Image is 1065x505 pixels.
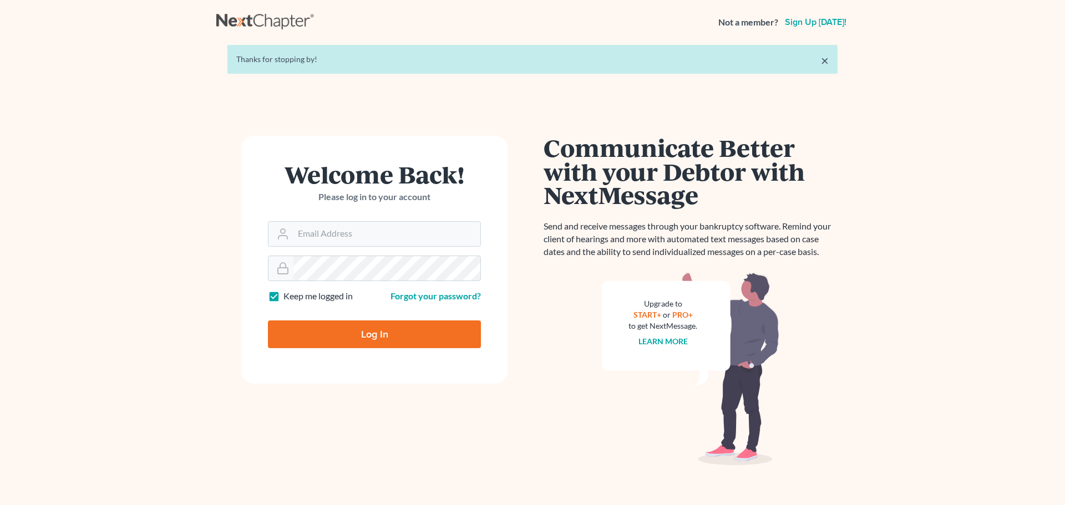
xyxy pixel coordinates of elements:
div: to get NextMessage. [628,320,697,331]
a: PRO+ [672,310,693,319]
div: Thanks for stopping by! [236,54,829,65]
a: Learn more [638,336,688,346]
h1: Welcome Back! [268,162,481,186]
input: Log In [268,320,481,348]
img: nextmessage_bg-59042aed3d76b12b5cd301f8e5b87938c9018125f34e5fa2b7a6b67550977c72.svg [602,272,779,466]
p: Send and receive messages through your bankruptcy software. Remind your client of hearings and mo... [544,220,838,258]
h1: Communicate Better with your Debtor with NextMessage [544,136,838,207]
a: × [821,54,829,67]
a: Forgot your password? [390,290,481,301]
span: or [663,310,671,319]
label: Keep me logged in [283,290,353,303]
div: Upgrade to [628,298,697,309]
a: START+ [633,310,661,319]
strong: Not a member? [718,16,778,29]
a: Sign up [DATE]! [783,18,849,27]
input: Email Address [293,222,480,246]
p: Please log in to your account [268,191,481,203]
